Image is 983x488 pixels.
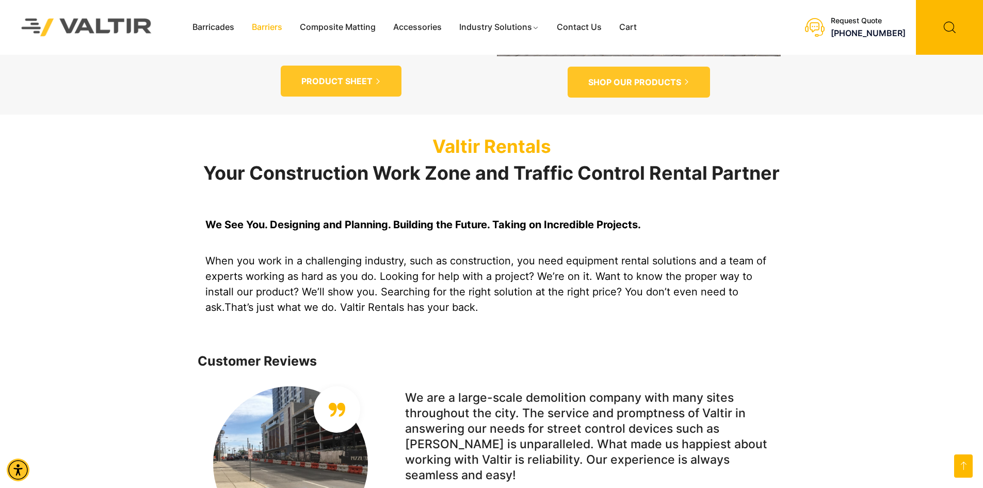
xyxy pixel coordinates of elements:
a: SHOP OUR PRODUCTS [568,67,710,98]
a: Composite Matting [291,20,384,35]
div: Request Quote [831,17,906,25]
img: Valtir Rentals [8,5,166,50]
a: Industry Solutions [450,20,548,35]
a: Cart [610,20,646,35]
span: SHOP OUR PRODUCTS [588,77,681,88]
a: Accessories [384,20,450,35]
span: That’s just what we do. Valtir Rentals has your back. [224,301,478,313]
span: When you work in a challenging industry, such as construction, you need equipment rental solution... [205,255,766,313]
span: PRODUCT SHEET [301,76,373,87]
p: Valtir Rentals [198,135,786,157]
div: Accessibility Menu [7,459,29,481]
a: PRODUCT SHEET [281,66,401,97]
a: Barriers [243,20,291,35]
a: Open this option [954,454,973,478]
a: Contact Us [548,20,610,35]
a: Barricades [184,20,243,35]
strong: We See You. Designing and Planning. Building the Future. Taking on Incredible Projects. [205,218,641,231]
h2: Your Construction Work Zone and Traffic Control Rental Partner [198,163,786,184]
a: call (888) 496-3625 [831,28,906,38]
h4: Customer Reviews [198,354,786,369]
